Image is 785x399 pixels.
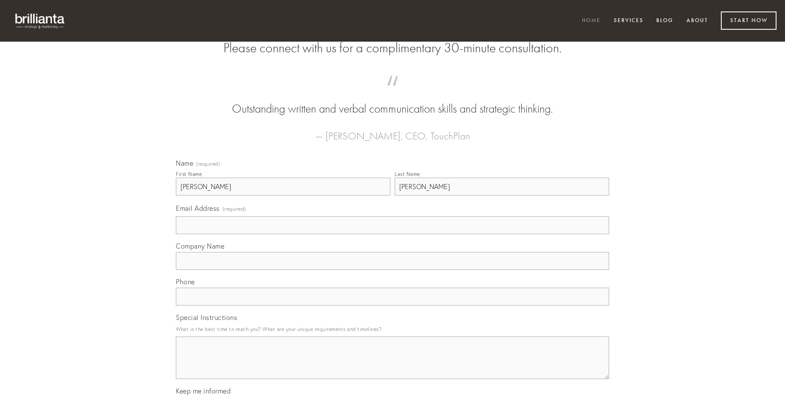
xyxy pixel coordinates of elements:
[176,204,220,212] span: Email Address
[176,171,202,177] div: First Name
[176,277,195,286] span: Phone
[651,14,679,28] a: Blog
[196,161,220,167] span: (required)
[176,323,609,335] p: What is the best time to reach you? What are your unique requirements and timelines?
[608,14,649,28] a: Services
[189,84,596,117] blockquote: Outstanding written and verbal communication skills and strategic thinking.
[8,8,72,33] img: brillianta - research, strategy, marketing
[681,14,714,28] a: About
[189,84,596,101] span: “
[189,117,596,144] figcaption: — [PERSON_NAME], CEO, TouchPlan
[176,387,231,395] span: Keep me informed
[223,203,246,215] span: (required)
[721,11,777,30] a: Start Now
[176,313,237,322] span: Special Instructions
[176,242,224,250] span: Company Name
[176,40,609,56] h2: Please connect with us for a complimentary 30-minute consultation.
[395,171,420,177] div: Last Name
[176,159,193,167] span: Name
[576,14,606,28] a: Home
